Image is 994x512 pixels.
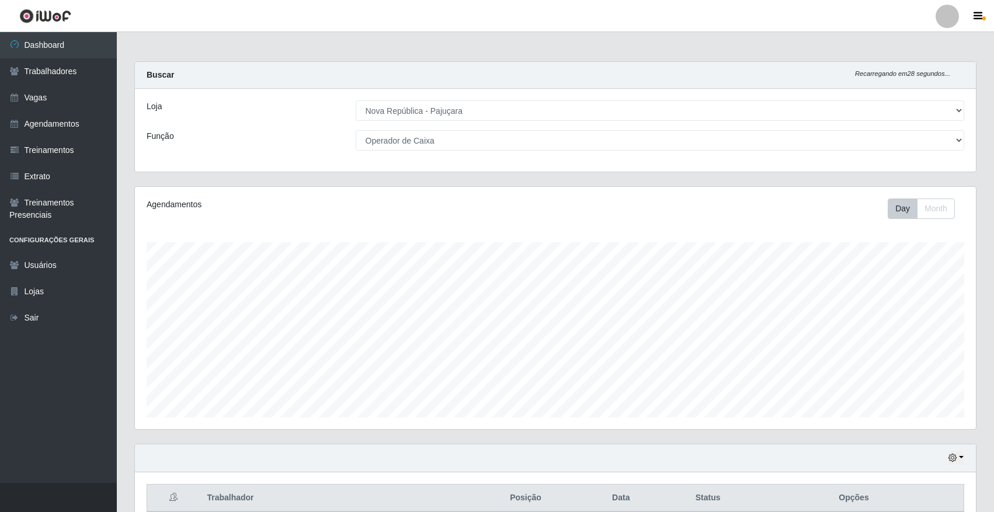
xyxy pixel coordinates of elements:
button: Month [917,198,955,219]
th: Status [672,485,744,512]
th: Opções [744,485,964,512]
div: First group [888,198,955,219]
th: Data [570,485,672,512]
label: Loja [147,100,162,113]
div: Toolbar with button groups [888,198,964,219]
label: Função [147,130,174,142]
button: Day [888,198,917,219]
th: Posição [481,485,571,512]
strong: Buscar [147,70,174,79]
img: CoreUI Logo [19,9,71,23]
i: Recarregando em 28 segundos... [855,70,950,77]
th: Trabalhador [200,485,481,512]
div: Agendamentos [147,198,477,211]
